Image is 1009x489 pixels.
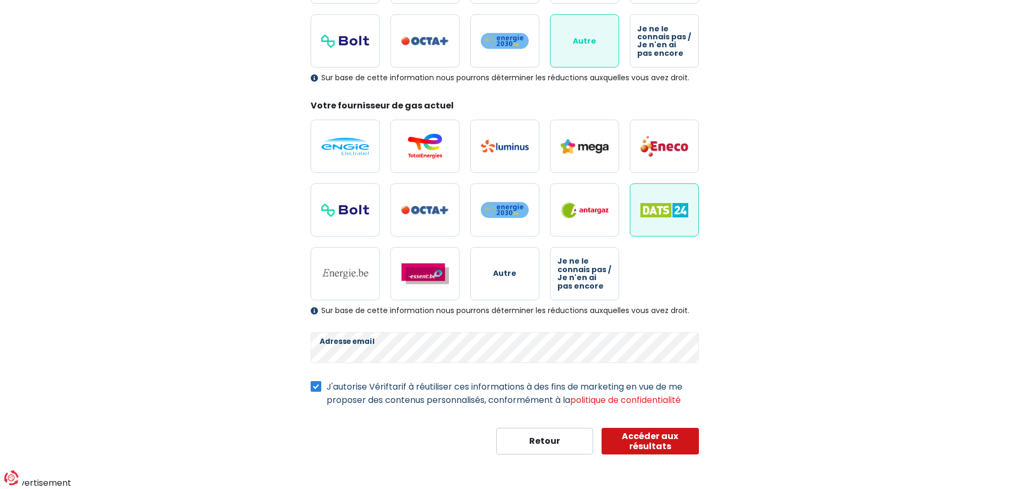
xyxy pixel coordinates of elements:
img: Engie / Electrabel [321,138,369,155]
button: Accéder aux résultats [602,428,699,454]
span: Je ne le connais pas / Je n'en ai pas encore [557,257,612,290]
img: Energie2030 [481,32,529,49]
legend: Votre fournisseur de gas actuel [311,99,699,116]
img: Mega [561,139,608,154]
a: politique de confidentialité [570,394,681,406]
img: Antargaz [561,202,608,218]
div: Sur base de cette information nous pourrons déterminer les réductions auxquelles vous avez droit. [311,306,699,315]
img: Energie.be [321,268,369,280]
img: Octa+ [401,206,449,215]
label: J'autorise Vériftarif à réutiliser ces informations à des fins de marketing en vue de me proposer... [327,380,699,407]
img: Essent [401,263,449,284]
button: Retour [496,428,594,454]
div: Sur base de cette information nous pourrons déterminer les réductions auxquelles vous avez droit. [311,73,699,82]
img: Luminus [481,140,529,153]
img: Total Energies / Lampiris [401,133,449,159]
img: Energie2030 [481,201,529,218]
img: Bolt [321,35,369,48]
span: Je ne le connais pas / Je n'en ai pas encore [637,25,691,58]
img: Bolt [321,204,369,217]
span: Autre [493,269,516,277]
span: Autre [573,37,596,45]
img: Dats 24 [640,203,688,217]
img: Eneco [640,135,688,157]
img: Octa+ [401,37,449,46]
